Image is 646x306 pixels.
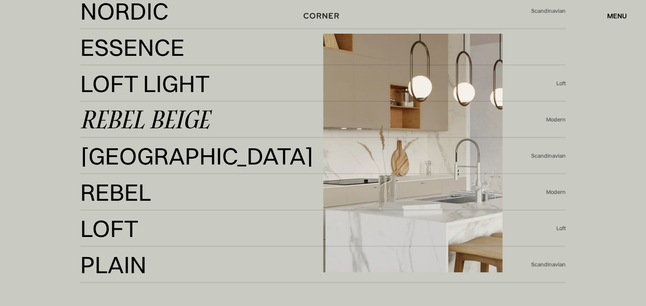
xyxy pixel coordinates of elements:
[531,261,566,268] div: Scandinavian
[80,73,556,94] a: Loft LightLoft Light
[80,202,144,222] div: Rebel
[80,110,546,130] a: Rebel Beige
[80,110,210,130] div: Rebel Beige
[599,9,627,23] div: menu
[546,188,566,196] div: Modern
[556,225,566,232] div: Loft
[80,37,184,58] div: Essence
[300,10,346,21] a: home
[80,93,202,114] div: Loft Light
[80,146,314,166] div: [GEOGRAPHIC_DATA]
[80,238,132,259] div: Loft
[80,73,210,94] div: Loft Light
[546,116,566,124] div: Modern
[531,152,566,160] div: Scandinavian
[80,182,151,202] div: Rebel
[80,37,566,58] a: EssenceEssence
[556,80,566,87] div: Loft
[80,218,556,239] a: LoftLoft
[80,182,546,203] a: RebelRebel
[80,254,531,275] a: PlainPlain
[80,274,143,295] div: Plain
[80,146,531,167] a: [GEOGRAPHIC_DATA][GEOGRAPHIC_DATA]
[80,166,299,186] div: [GEOGRAPHIC_DATA]
[80,254,146,275] div: Plain
[80,57,170,78] div: Essence
[80,218,139,239] div: Loft
[607,12,627,19] div: menu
